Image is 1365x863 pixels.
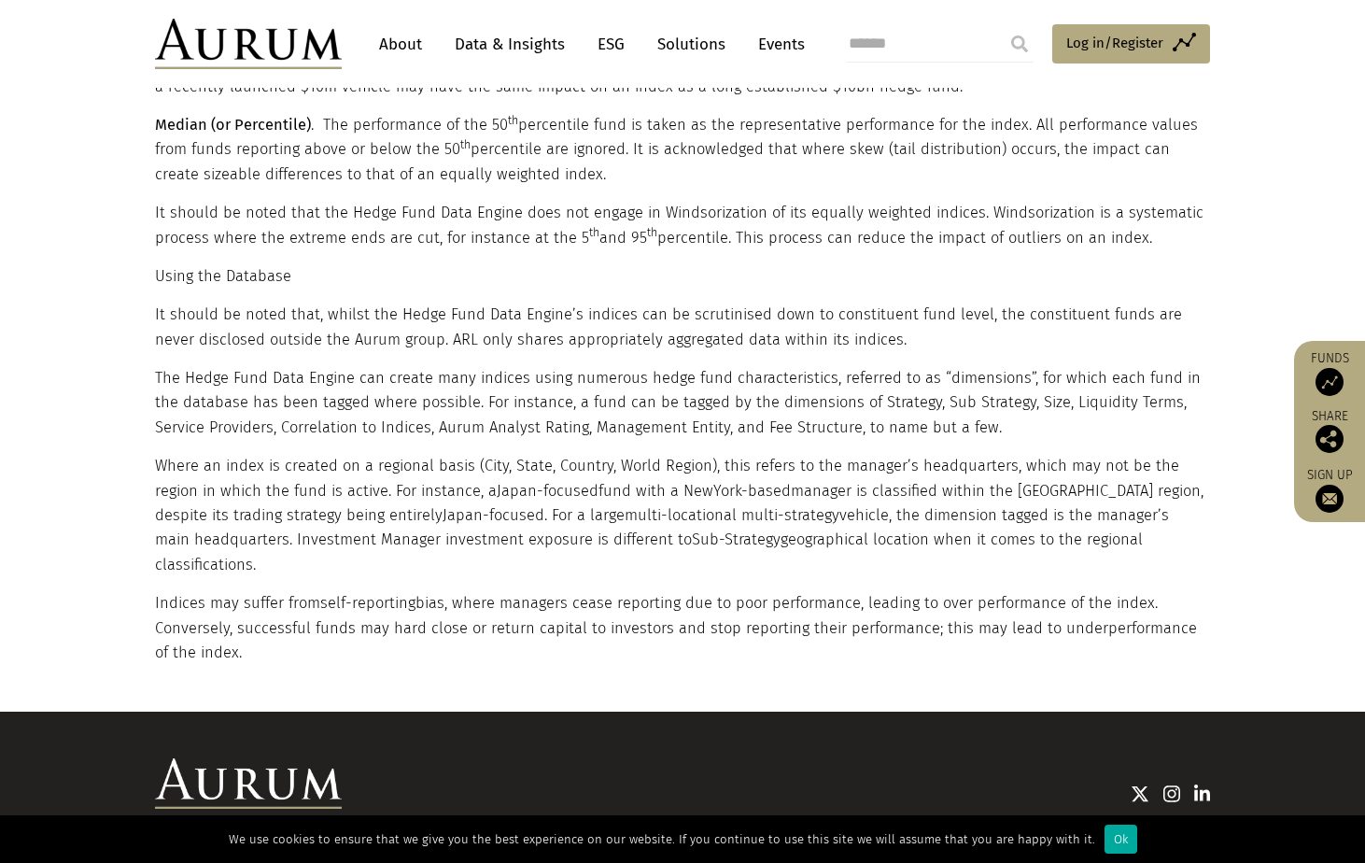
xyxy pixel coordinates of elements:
[1066,32,1163,54] span: Log in/Register
[588,27,634,62] a: ESG
[155,366,1205,440] p: The Hedge Fund Data Engine can create many indices using numerous hedge fund characteristics, ref...
[692,531,781,548] span: Sub-Strategy
[1131,785,1149,803] img: Twitter icon
[508,113,518,127] sup: th
[1052,24,1210,64] a: Log in/Register
[1001,25,1038,63] input: Submit
[1105,825,1137,854] div: Ok
[497,482,598,500] span: Japan-focused
[155,303,1205,352] p: It should be noted that, whilst the Hedge Fund Data Engine’s indices can be scrutinised down to c...
[749,27,805,62] a: Events
[155,19,342,69] img: Aurum
[1303,350,1356,396] a: Funds
[647,225,657,239] sup: th
[1316,425,1344,453] img: Share this post
[443,506,544,524] span: Japan-focused
[1316,485,1344,513] img: Sign up to our newsletter
[155,591,1205,665] p: Indices may suffer from bias, where managers cease reporting due to poor performance, leading to ...
[155,758,342,809] img: Aurum Logo
[155,113,1205,187] p: . The performance of the 50 percentile fund is taken as the representative performance for the in...
[741,506,839,524] span: multi-strategy
[1303,410,1356,453] div: Share
[155,264,1205,289] p: Using the Database
[320,594,415,612] span: self-reporting
[155,201,1205,250] p: It should be noted that the Hedge Fund Data Engine does not engage in Windsorization of its equal...
[648,27,735,62] a: Solutions
[589,225,599,239] sup: th
[460,137,471,151] sup: th
[1194,785,1211,803] img: Linkedin icon
[625,506,737,524] span: multi-locational
[1163,785,1180,803] img: Instagram icon
[445,27,574,62] a: Data & Insights
[1316,368,1344,396] img: Access Funds
[1303,467,1356,513] a: Sign up
[155,454,1205,577] p: Where an index is created on a regional basis (City, State, Country, World Region), this refers t...
[370,27,431,62] a: About
[155,116,311,134] strong: Median (or Percentile)
[713,482,791,500] span: York-based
